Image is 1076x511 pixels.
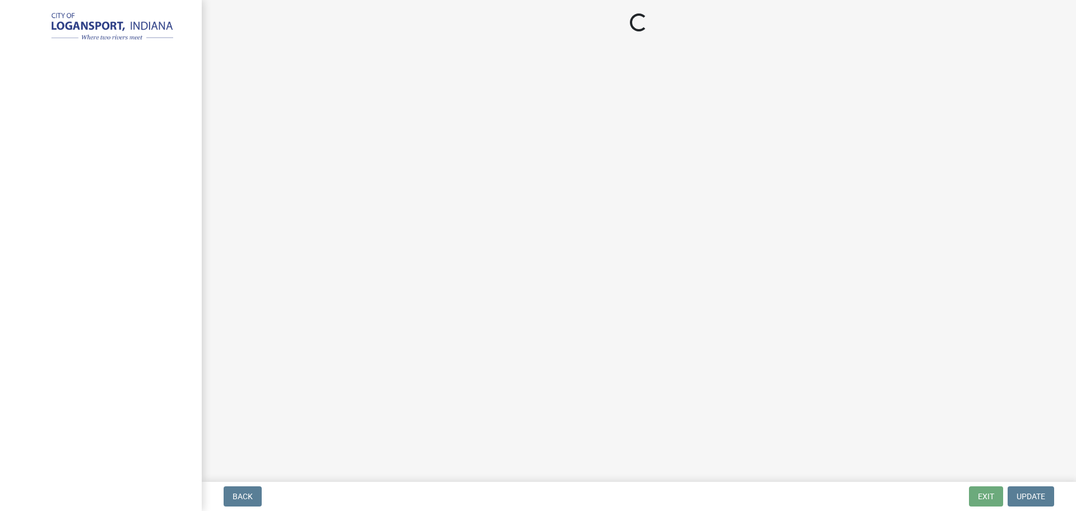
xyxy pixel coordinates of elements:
[1017,492,1045,501] span: Update
[22,12,184,43] img: City of Logansport, Indiana
[969,486,1003,507] button: Exit
[224,486,262,507] button: Back
[233,492,253,501] span: Back
[1008,486,1054,507] button: Update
